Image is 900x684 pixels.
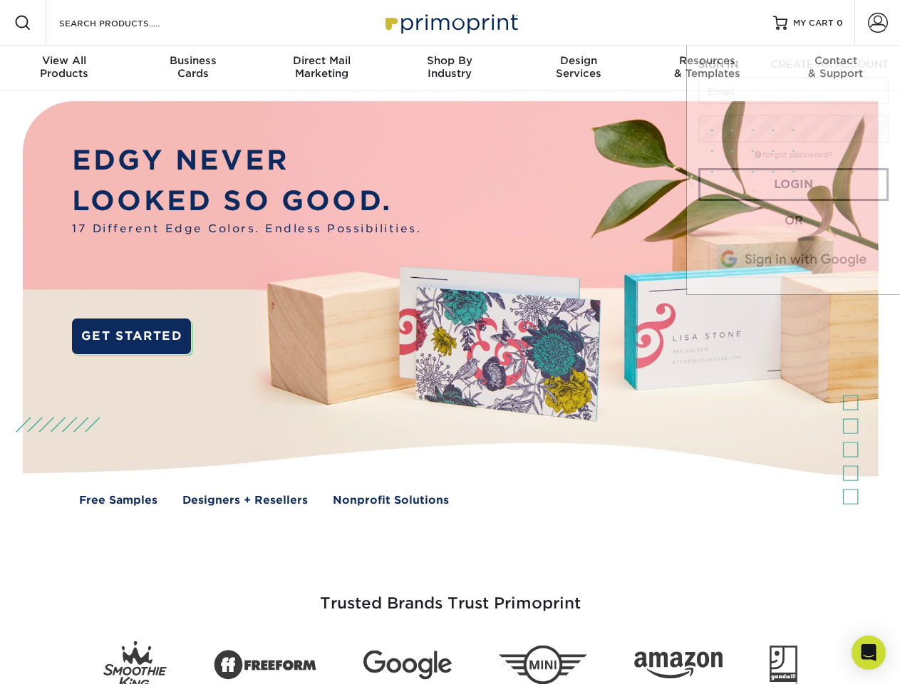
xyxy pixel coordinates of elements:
div: Cards [128,54,257,80]
span: Resources [643,54,771,67]
p: LOOKED SO GOOD. [72,181,421,222]
span: Business [128,54,257,67]
span: MY CART [793,17,834,29]
a: forgot password? [755,150,832,160]
span: SIGN IN [698,58,738,70]
img: Amazon [634,652,723,679]
h3: Trusted Brands Trust Primoprint [33,560,867,630]
div: Services [514,54,643,80]
div: Industry [386,54,514,80]
input: Email [698,77,889,104]
img: Google [363,651,452,680]
div: Marketing [257,54,386,80]
a: Login [698,168,889,201]
iframe: Google Customer Reviews [4,641,121,679]
img: Goodwill [770,646,797,684]
div: Open Intercom Messenger [852,636,886,670]
a: Free Samples [79,492,157,509]
span: Shop By [386,54,514,67]
a: BusinessCards [128,46,257,91]
a: GET STARTED [72,318,191,354]
a: Shop ByIndustry [386,46,514,91]
input: SEARCH PRODUCTS..... [58,14,197,31]
img: Primoprint [379,7,522,38]
span: Design [514,54,643,67]
div: & Templates [643,54,771,80]
a: Direct MailMarketing [257,46,386,91]
a: Resources& Templates [643,46,771,91]
div: OR [698,212,889,229]
span: 17 Different Edge Colors. Endless Possibilities. [72,221,421,237]
span: CREATE AN ACCOUNT [771,58,889,70]
span: 0 [837,18,843,28]
span: Direct Mail [257,54,386,67]
a: Nonprofit Solutions [333,492,449,509]
a: DesignServices [514,46,643,91]
p: EDGY NEVER [72,140,421,181]
a: Designers + Resellers [182,492,308,509]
